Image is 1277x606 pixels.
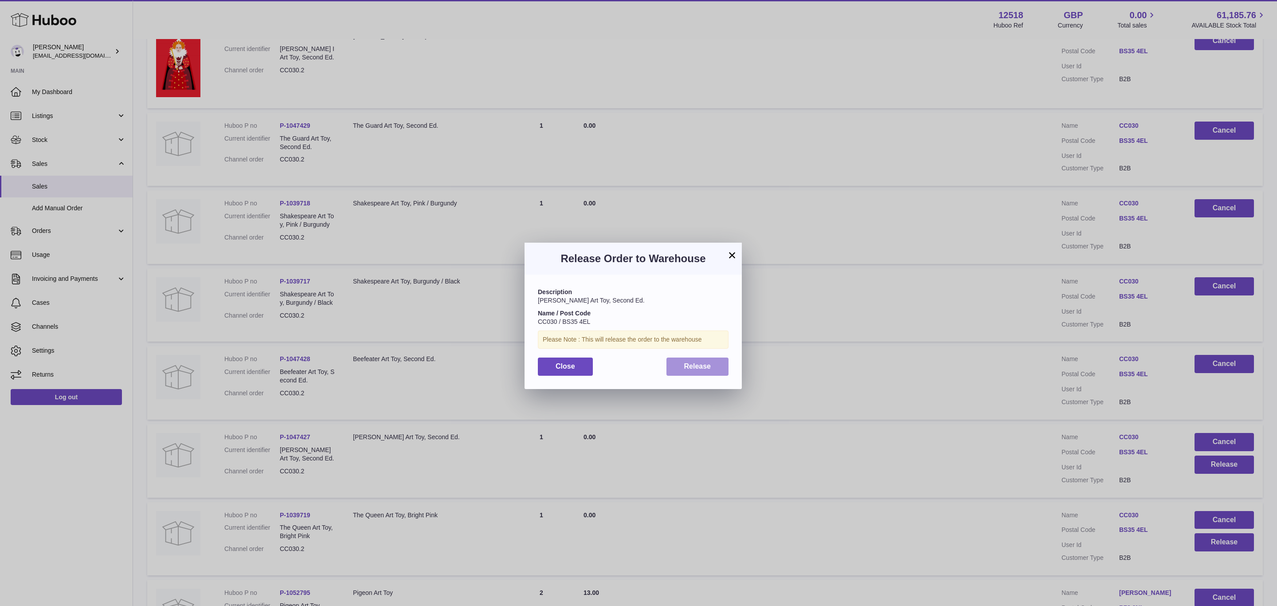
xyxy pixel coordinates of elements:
strong: Description [538,288,572,295]
h3: Release Order to Warehouse [538,252,729,266]
button: Close [538,358,593,376]
button: Release [666,358,729,376]
strong: Name / Post Code [538,310,591,317]
span: CC030 / BS35 4EL [538,318,590,325]
button: × [727,250,737,260]
span: Close [556,362,575,370]
span: [PERSON_NAME] Art Toy, Second Ed. [538,297,645,304]
span: Release [684,362,711,370]
div: Please Note : This will release the order to the warehouse [538,331,729,349]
